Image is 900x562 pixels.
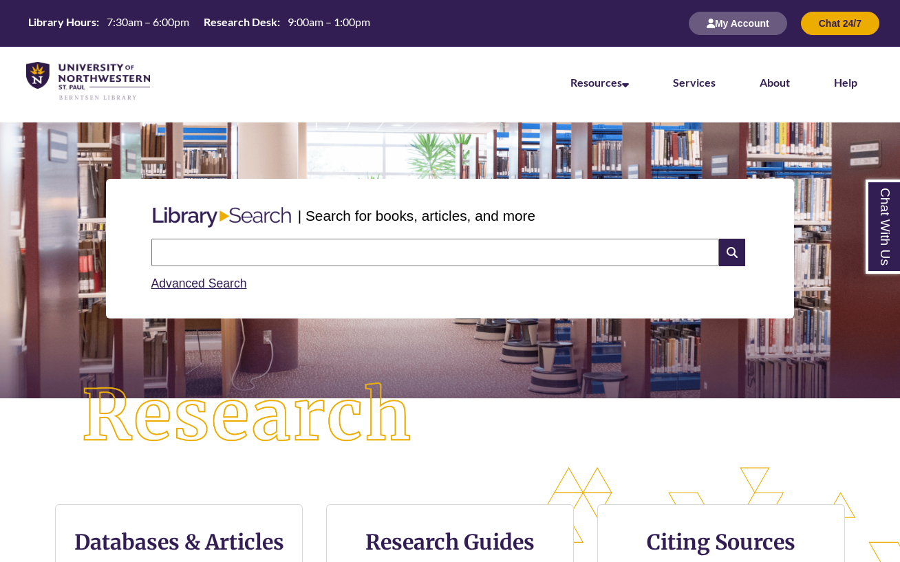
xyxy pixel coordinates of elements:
[834,76,857,89] a: Help
[719,239,745,266] i: Search
[760,76,790,89] a: About
[801,17,879,29] a: Chat 24/7
[673,76,716,89] a: Services
[107,15,189,28] span: 7:30am – 6:00pm
[23,14,376,33] a: Hours Today
[23,14,101,30] th: Library Hours:
[689,17,787,29] a: My Account
[298,205,535,226] p: | Search for books, articles, and more
[288,15,370,28] span: 9:00am – 1:00pm
[26,62,150,101] img: UNWSP Library Logo
[67,529,291,555] h3: Databases & Articles
[45,346,450,487] img: Research
[689,12,787,35] button: My Account
[570,76,629,89] a: Resources
[198,14,282,30] th: Research Desk:
[801,12,879,35] button: Chat 24/7
[637,529,805,555] h3: Citing Sources
[23,14,376,32] table: Hours Today
[146,202,298,233] img: Libary Search
[338,529,562,555] h3: Research Guides
[151,277,247,290] a: Advanced Search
